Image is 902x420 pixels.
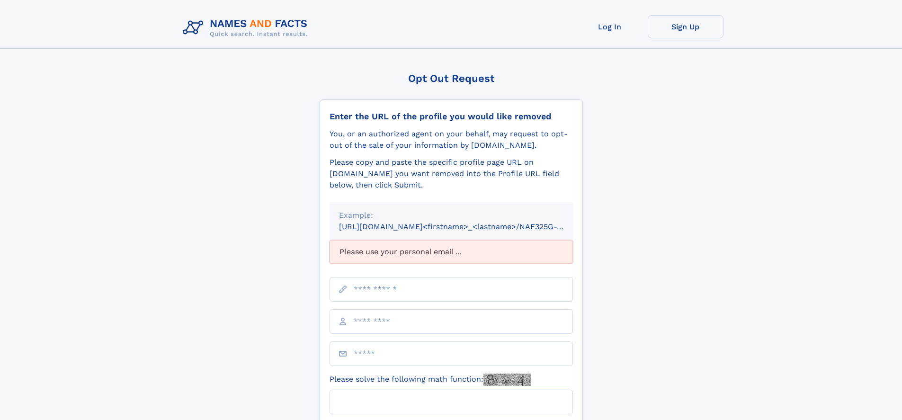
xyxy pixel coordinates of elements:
div: Example: [339,210,563,221]
small: [URL][DOMAIN_NAME]<firstname>_<lastname>/NAF325G-xxxxxxxx [339,222,591,231]
a: Sign Up [648,15,723,38]
div: Opt Out Request [320,72,583,84]
a: Log In [572,15,648,38]
div: You, or an authorized agent on your behalf, may request to opt-out of the sale of your informatio... [330,128,573,151]
div: Please copy and paste the specific profile page URL on [DOMAIN_NAME] you want removed into the Pr... [330,157,573,191]
label: Please solve the following math function: [330,374,531,386]
div: Please use your personal email ... [330,240,573,264]
div: Enter the URL of the profile you would like removed [330,111,573,122]
img: Logo Names and Facts [179,15,315,41]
